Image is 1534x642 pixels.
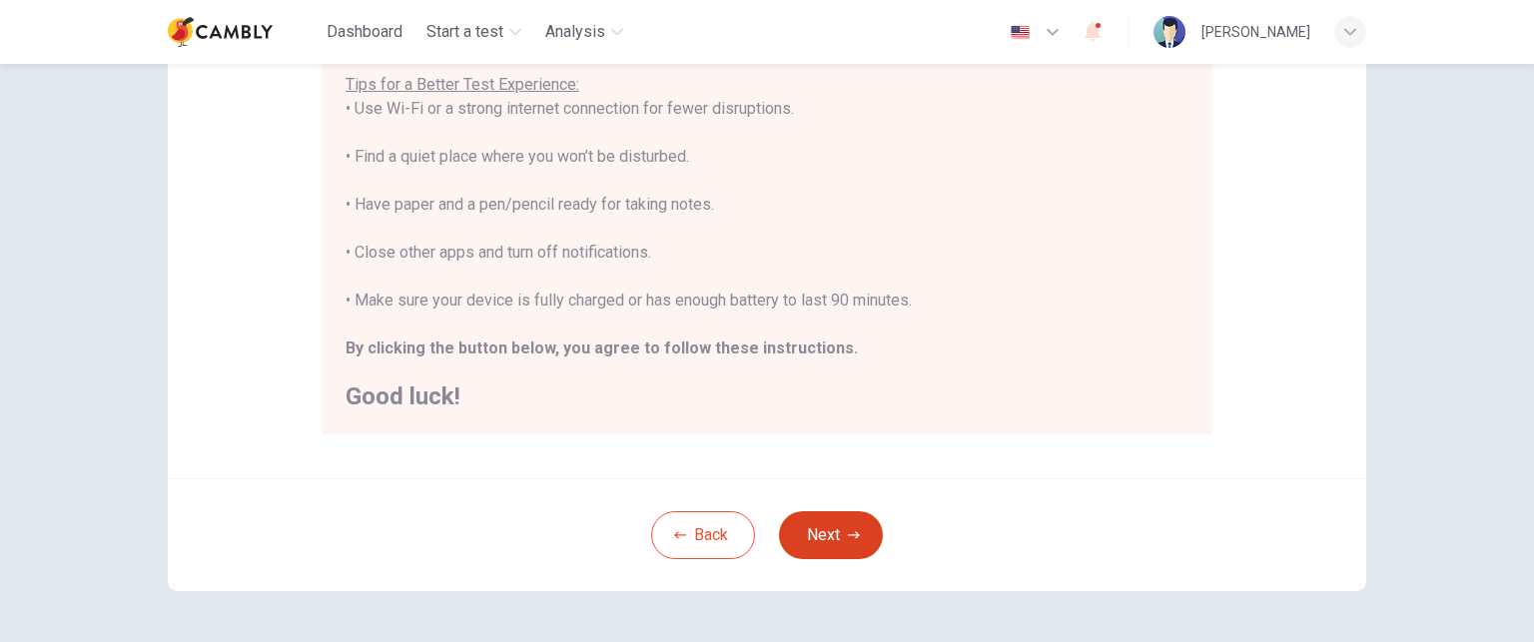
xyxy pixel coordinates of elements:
button: Analysis [537,14,631,50]
u: Tips for a Better Test Experience: [346,75,579,94]
div: [PERSON_NAME] [1201,20,1310,44]
button: Back [651,511,755,559]
span: Start a test [426,20,503,44]
img: Profile picture [1153,16,1185,48]
span: Dashboard [327,20,402,44]
img: Cambly logo [168,12,273,52]
button: Start a test [418,14,529,50]
span: Analysis [545,20,605,44]
img: en [1008,25,1033,40]
button: Next [779,511,883,559]
h2: Good luck! [346,384,1188,408]
a: Cambly logo [168,12,319,52]
button: Dashboard [319,14,410,50]
b: By clicking the button below, you agree to follow these instructions. [346,338,858,357]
